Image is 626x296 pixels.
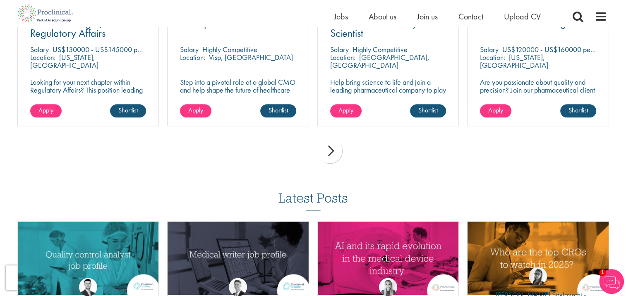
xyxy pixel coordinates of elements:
[480,78,596,110] p: Are you passionate about quality and precision? Join our pharmaceutical client and help ensure to...
[529,267,547,285] img: Theodora Savlovschi - Wicks
[330,53,355,62] span: Location:
[480,53,548,70] p: [US_STATE], [GEOGRAPHIC_DATA]
[318,222,459,295] a: Link to a post
[353,45,408,54] p: Highly Competitive
[480,45,499,54] span: Salary
[480,53,505,62] span: Location:
[317,138,342,163] div: next
[278,191,348,211] h3: Latest Posts
[18,222,159,295] a: Link to a post
[330,104,362,117] a: Apply
[53,45,163,54] p: US$130000 - US$145000 per annum
[458,11,483,22] a: Contact
[30,104,62,117] a: Apply
[338,106,353,115] span: Apply
[209,53,293,62] p: Visp, [GEOGRAPHIC_DATA]
[379,278,397,296] img: Hannah Burke
[560,104,596,117] a: Shortlist
[180,104,211,117] a: Apply
[504,11,541,22] a: Upload CV
[260,104,296,117] a: Shortlist
[30,78,146,110] p: Looking for your next chapter within Regulatory Affairs? This position leading projects and worki...
[468,222,609,295] img: Top 10 CROs 2025 | Proclinical
[188,106,203,115] span: Apply
[318,222,459,295] img: AI and Its Impact on the Medical Device Industry | Proclinical
[180,18,296,28] a: QC operator
[38,106,53,115] span: Apply
[180,45,199,54] span: Salary
[180,78,296,102] p: Step into a pivotal role at a global CMO and help shape the future of healthcare manufacturing.
[330,16,417,40] span: Biomarker Discovery Scientist
[110,104,146,117] a: Shortlist
[369,11,396,22] a: About us
[330,78,446,117] p: Help bring science to life and join a leading pharmaceutical company to play a key role in delive...
[480,104,511,117] a: Apply
[502,45,613,54] p: US$120000 - US$160000 per annum
[202,45,257,54] p: Highly Competitive
[468,222,609,295] a: Link to a post
[488,106,503,115] span: Apply
[229,278,247,296] img: George Watson
[330,53,429,70] p: [GEOGRAPHIC_DATA], [GEOGRAPHIC_DATA]
[30,53,98,70] p: [US_STATE], [GEOGRAPHIC_DATA]
[330,18,446,38] a: Biomarker Discovery Scientist
[599,269,606,276] span: 1
[18,222,159,295] img: quality control analyst job profile
[79,278,97,296] img: Joshua Godden
[480,18,596,28] a: External QA Manager
[30,18,146,38] a: Senior Manager, Regulatory Affairs
[168,222,309,295] img: Medical writer job profile
[30,53,55,62] span: Location:
[168,222,309,295] a: Link to a post
[417,11,438,22] a: Join us
[330,45,349,54] span: Salary
[6,265,112,290] iframe: reCAPTCHA
[599,269,624,294] img: Chatbot
[334,11,348,22] a: Jobs
[410,104,446,117] a: Shortlist
[30,16,106,40] span: Senior Manager, Regulatory Affairs
[180,53,205,62] span: Location:
[30,45,49,54] span: Salary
